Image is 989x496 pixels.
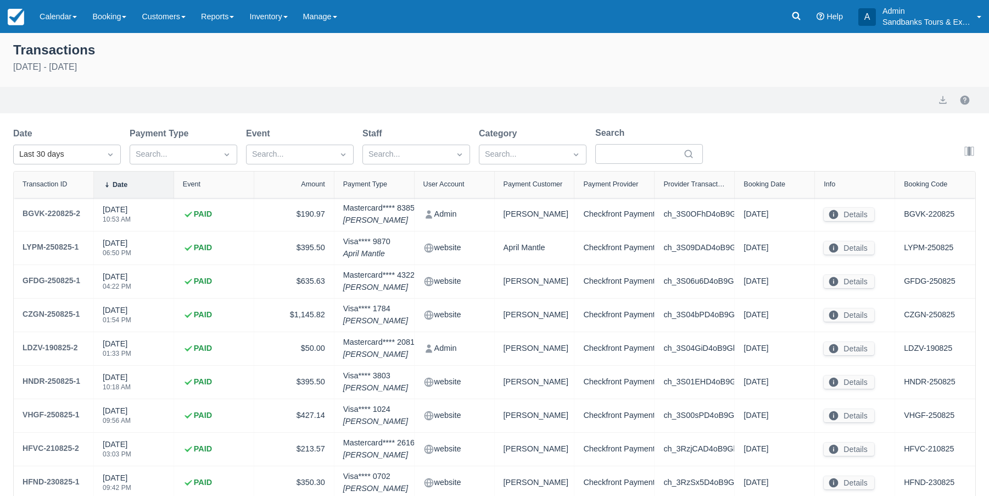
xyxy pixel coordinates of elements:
[194,343,212,355] strong: PAID
[103,250,131,256] div: 06:50 PM
[23,274,80,287] div: GFDG-250825-1
[194,410,212,422] strong: PAID
[504,207,566,222] div: [PERSON_NAME]
[583,475,645,491] div: Checkfront Payments
[504,274,566,289] div: [PERSON_NAME]
[103,216,131,223] div: 10:53 AM
[343,269,415,293] div: Mastercard **** 4322
[343,483,408,495] em: [PERSON_NAME]
[423,475,485,491] div: website
[362,127,387,140] label: Staff
[504,307,566,323] div: [PERSON_NAME]
[343,437,415,461] div: Mastercard **** 2616
[103,372,131,397] div: [DATE]
[23,207,80,220] div: BGVK-220825-2
[113,181,127,189] div: Date
[23,341,78,356] a: LDZV-190825-2
[23,374,80,388] div: HNDR-250825-1
[824,180,835,188] div: Info
[744,307,806,323] div: [DATE]
[904,309,955,321] a: CZGN-250825
[23,240,79,253] div: LYPM-250825-1
[263,240,325,256] div: $395.50
[103,238,131,263] div: [DATE]
[904,275,956,288] a: GFDG-250825
[504,442,566,457] div: [PERSON_NAME]
[904,443,954,455] a: HFVC-210825
[595,126,629,140] label: Search
[454,149,465,160] span: Dropdown icon
[221,149,232,160] span: Dropdown icon
[194,275,212,288] strong: PAID
[824,241,874,255] button: Details
[744,207,806,222] div: [DATE]
[263,307,325,323] div: $1,145.82
[23,374,80,390] a: HNDR-250825-1
[583,240,645,256] div: Checkfront Payments
[194,208,212,221] strong: PAID
[663,408,725,423] div: ch_3S00sPD4oB9Gbrmp0eQEKlwG
[23,207,80,222] a: BGVK-220825-2
[504,408,566,423] div: [PERSON_NAME]
[583,374,645,390] div: Checkfront Payments
[824,443,874,456] button: Details
[817,13,824,20] i: Help
[263,374,325,390] div: $395.50
[583,180,638,188] div: Payment Provider
[8,9,24,25] img: checkfront-main-nav-mini-logo.png
[194,443,212,455] strong: PAID
[423,240,485,256] div: website
[423,180,465,188] div: User Account
[103,451,131,458] div: 03:03 PM
[13,40,976,58] div: Transactions
[23,307,80,323] a: CZGN-250825-1
[23,307,80,321] div: CZGN-250825-1
[343,349,415,361] em: [PERSON_NAME]
[744,442,806,457] div: [DATE]
[23,442,79,455] div: HFVC-210825-2
[663,341,725,356] div: ch_3S04GiD4oB9Gbrmp0sai7IHm
[301,180,325,188] div: Amount
[663,207,725,222] div: ch_3S0OFhD4oB9Gbrmp0K7G7aHP
[904,208,954,221] a: BGVK-220825
[13,127,37,140] label: Date
[103,271,131,296] div: [DATE]
[904,242,953,254] a: LYPM-250825
[824,476,874,489] button: Details
[23,475,80,488] div: HFND-230825-1
[824,409,874,422] button: Details
[824,376,874,389] button: Details
[343,202,415,226] div: Mastercard **** 8385
[826,12,843,21] span: Help
[904,180,947,188] div: Booking Code
[343,214,415,227] em: [PERSON_NAME]
[423,274,485,289] div: website
[571,149,582,160] span: Dropdown icon
[744,374,806,390] div: [DATE]
[744,475,806,491] div: [DATE]
[23,475,80,491] a: HFND-230825-1
[423,408,485,423] div: website
[194,242,212,254] strong: PAID
[103,204,131,229] div: [DATE]
[263,408,325,423] div: $427.14
[23,408,80,421] div: VHGF-250825-1
[23,442,79,457] a: HFVC-210825-2
[423,207,485,222] div: Admin
[19,148,95,161] div: Last 30 days
[744,341,806,356] div: [DATE]
[504,374,566,390] div: [PERSON_NAME]
[824,275,874,288] button: Details
[663,442,725,457] div: ch_3RzjCAD4oB9Gbrmp2Hf7eW56
[343,315,408,327] em: [PERSON_NAME]
[744,408,806,423] div: [DATE]
[824,342,874,355] button: Details
[343,337,415,360] div: Mastercard **** 2081
[183,180,200,188] div: Event
[904,477,954,489] a: HFND-230825
[663,374,725,390] div: ch_3S01EHD4oB9Gbrmp053oheQX
[343,248,390,260] em: April Mantle
[194,477,212,489] strong: PAID
[423,442,485,457] div: website
[23,180,67,188] div: Transaction ID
